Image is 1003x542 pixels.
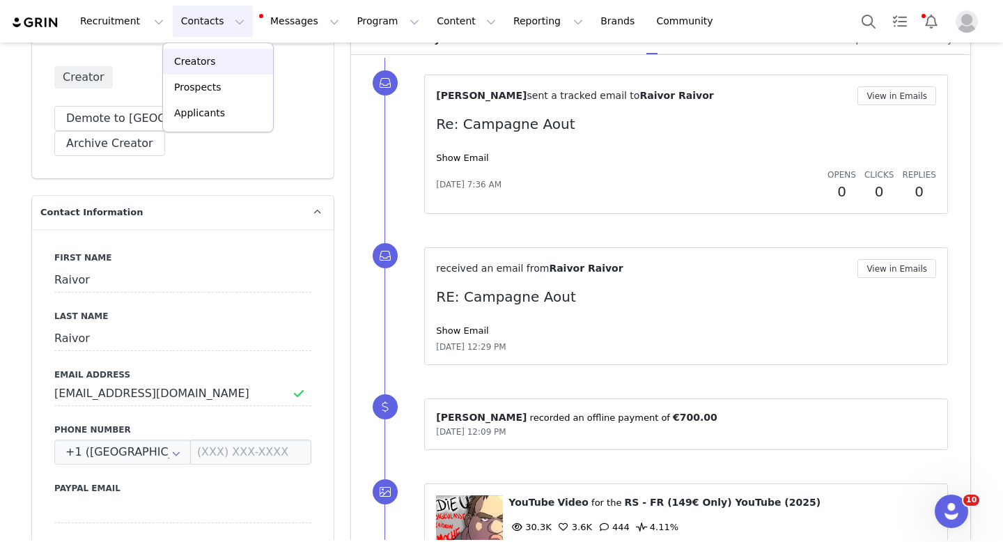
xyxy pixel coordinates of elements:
[527,90,639,101] span: sent a tracked email to
[436,153,488,163] a: Show Email
[436,427,506,437] span: [DATE] 12:09 PM
[902,181,936,202] h2: 0
[436,286,936,307] p: RE: Campagne Aout
[54,482,311,495] label: Paypal Email
[596,522,630,532] span: 444
[11,11,572,26] body: Rich Text Area. Press ALT-0 for help.
[508,495,936,510] p: ⁨ ⁩ ⁨ ⁩ for the ⁨ ⁩
[592,6,647,37] a: Brands
[673,412,717,423] span: €700.00
[436,410,936,425] p: ⁨ ⁩ ⁨recorded an offline payment of⁩ ⁨ ⁩
[54,440,191,465] input: Country
[54,381,311,406] input: Email Address
[348,6,428,37] button: Program
[54,440,191,465] div: United States
[557,497,589,508] span: Video
[436,412,527,423] span: [PERSON_NAME]
[174,80,221,95] p: Prospects
[54,424,311,436] label: Phone Number
[54,369,311,381] label: Email Address
[508,522,551,532] span: 30.3K
[54,66,113,88] span: Creator
[555,522,592,532] span: 3.6K
[436,114,936,134] p: Re: Campagne Aout
[428,6,504,37] button: Content
[633,522,678,532] span: 4.11%
[436,325,488,336] a: Show Email
[436,178,501,191] span: [DATE] 7:36 AM
[549,263,623,274] span: Raivor Raivor
[902,170,936,180] span: Replies
[54,131,165,156] button: Archive Creator
[956,10,978,33] img: placeholder-profile.jpg
[505,6,591,37] button: Reporting
[857,259,936,278] button: View in Emails
[625,497,821,508] span: RS - FR (149€ Only) YouTube (2025)
[639,90,713,101] span: Raivor Raivor
[853,6,884,37] button: Search
[174,54,216,69] p: Creators
[827,181,856,202] h2: 0
[190,440,311,465] input: (XXX) XXX-XXXX
[173,6,253,37] button: Contacts
[508,497,554,508] span: YouTube
[864,170,894,180] span: Clicks
[11,16,60,29] img: grin logo
[40,206,143,219] span: Contact Information
[935,495,968,528] iframe: Intercom live chat
[436,90,527,101] span: [PERSON_NAME]
[54,310,311,323] label: Last Name
[827,170,856,180] span: Opens
[436,341,506,353] span: [DATE] 12:29 PM
[857,86,936,105] button: View in Emails
[174,106,225,121] p: Applicants
[864,181,894,202] h2: 0
[947,10,992,33] button: Profile
[54,106,258,131] button: Demote to [GEOGRAPHIC_DATA]
[54,251,311,264] label: First Name
[254,6,348,37] button: Messages
[916,6,947,37] button: Notifications
[436,263,549,274] span: received an email from
[963,495,979,506] span: 10
[72,6,172,37] button: Recruitment
[648,6,728,37] a: Community
[885,6,915,37] a: Tasks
